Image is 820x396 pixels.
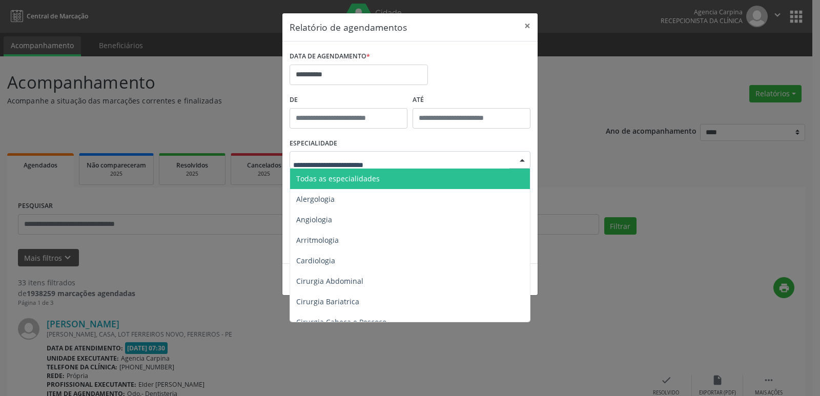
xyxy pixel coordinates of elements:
[517,13,538,38] button: Close
[290,92,407,108] label: De
[296,276,363,286] span: Cirurgia Abdominal
[296,215,332,224] span: Angiologia
[290,136,337,152] label: ESPECIALIDADE
[290,49,370,65] label: DATA DE AGENDAMENTO
[413,92,530,108] label: ATÉ
[296,174,380,183] span: Todas as especialidades
[296,235,339,245] span: Arritmologia
[290,20,407,34] h5: Relatório de agendamentos
[296,317,386,327] span: Cirurgia Cabeça e Pescoço
[296,194,335,204] span: Alergologia
[296,256,335,265] span: Cardiologia
[296,297,359,306] span: Cirurgia Bariatrica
